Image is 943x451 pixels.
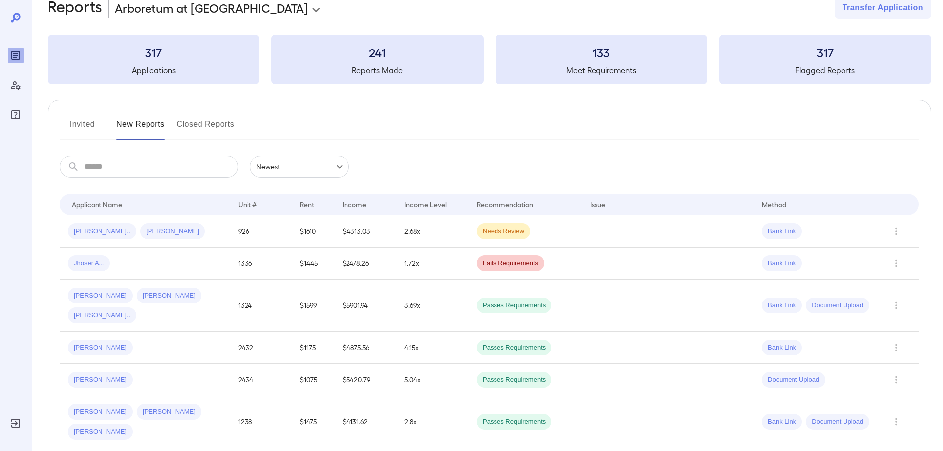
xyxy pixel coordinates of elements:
[292,215,334,248] td: $1610
[48,45,259,60] h3: 317
[48,64,259,76] h5: Applications
[68,311,136,320] span: [PERSON_NAME]..
[335,396,397,448] td: $4131.62
[762,343,802,352] span: Bank Link
[806,301,869,310] span: Document Upload
[477,417,551,427] span: Passes Requirements
[68,259,110,268] span: Jhoser A...
[238,199,257,210] div: Unit #
[397,280,469,332] td: 3.69x
[72,199,122,210] div: Applicant Name
[335,280,397,332] td: $5901.94
[397,396,469,448] td: 2.8x
[590,199,606,210] div: Issue
[230,215,292,248] td: 926
[230,396,292,448] td: 1238
[762,301,802,310] span: Bank Link
[68,291,133,301] span: [PERSON_NAME]
[477,375,551,385] span: Passes Requirements
[806,417,869,427] span: Document Upload
[496,64,707,76] h5: Meet Requirements
[230,364,292,396] td: 2434
[889,255,904,271] button: Row Actions
[8,77,24,93] div: Manage Users
[889,372,904,388] button: Row Actions
[335,215,397,248] td: $4313.03
[68,407,133,417] span: [PERSON_NAME]
[889,340,904,355] button: Row Actions
[477,199,533,210] div: Recommendation
[889,298,904,313] button: Row Actions
[271,45,483,60] h3: 241
[292,280,334,332] td: $1599
[762,259,802,268] span: Bank Link
[397,332,469,364] td: 4.15x
[477,227,530,236] span: Needs Review
[477,259,544,268] span: Fails Requirements
[68,375,133,385] span: [PERSON_NAME]
[230,332,292,364] td: 2432
[719,45,931,60] h3: 317
[343,199,366,210] div: Income
[335,248,397,280] td: $2478.26
[60,116,104,140] button: Invited
[137,407,201,417] span: [PERSON_NAME]
[397,248,469,280] td: 1.72x
[762,417,802,427] span: Bank Link
[140,227,205,236] span: [PERSON_NAME]
[8,48,24,63] div: Reports
[889,223,904,239] button: Row Actions
[116,116,165,140] button: New Reports
[477,301,551,310] span: Passes Requirements
[8,415,24,431] div: Log Out
[48,35,931,84] summary: 317Applications241Reports Made133Meet Requirements317Flagged Reports
[8,107,24,123] div: FAQ
[230,280,292,332] td: 1324
[137,291,201,301] span: [PERSON_NAME]
[68,227,136,236] span: [PERSON_NAME]..
[762,227,802,236] span: Bank Link
[292,332,334,364] td: $1175
[68,343,133,352] span: [PERSON_NAME]
[719,64,931,76] h5: Flagged Reports
[68,427,133,437] span: [PERSON_NAME]
[292,396,334,448] td: $1475
[477,343,551,352] span: Passes Requirements
[335,332,397,364] td: $4875.56
[762,375,825,385] span: Document Upload
[271,64,483,76] h5: Reports Made
[177,116,235,140] button: Closed Reports
[292,364,334,396] td: $1075
[335,364,397,396] td: $5420.79
[292,248,334,280] td: $1445
[397,215,469,248] td: 2.68x
[889,414,904,430] button: Row Actions
[230,248,292,280] td: 1336
[496,45,707,60] h3: 133
[404,199,447,210] div: Income Level
[250,156,349,178] div: Newest
[762,199,786,210] div: Method
[397,364,469,396] td: 5.04x
[300,199,316,210] div: Rent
